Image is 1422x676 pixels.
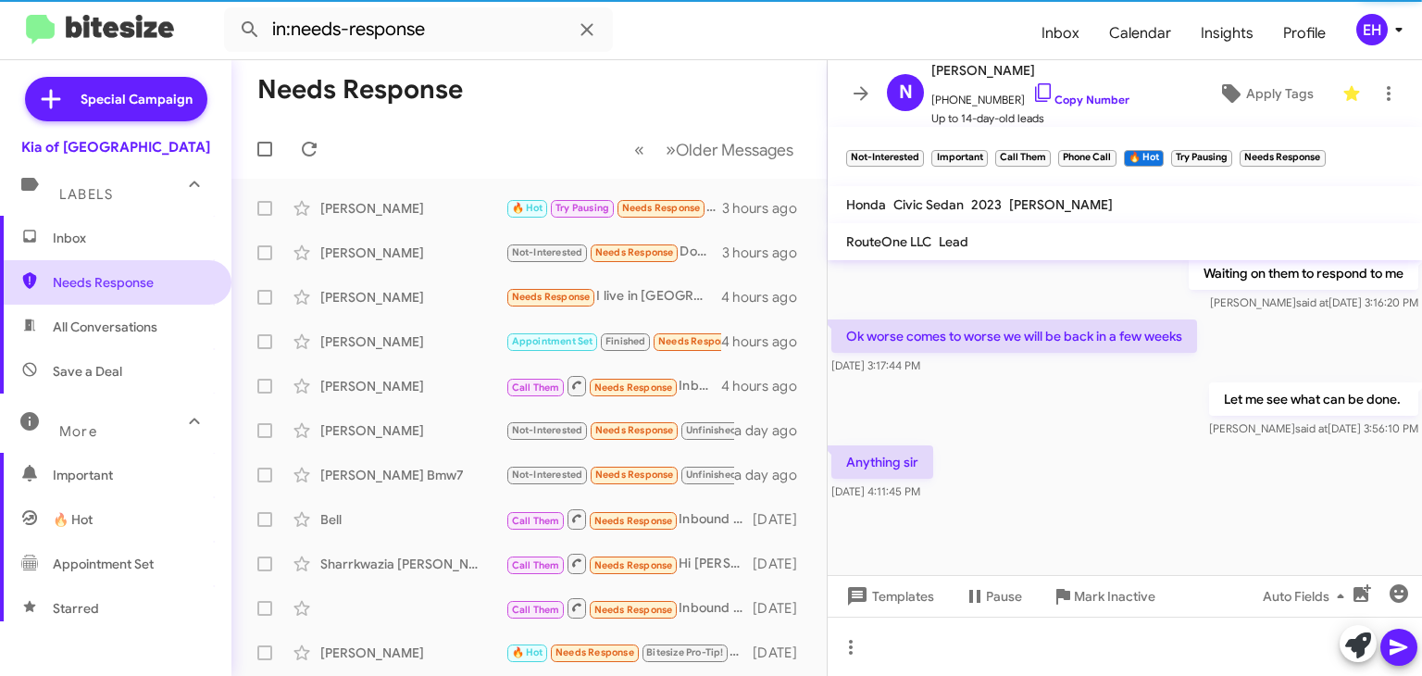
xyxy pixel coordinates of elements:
[686,424,737,436] span: Unfinished
[505,286,721,307] div: I live in [GEOGRAPHIC_DATA], so I wanted do a virtual visit, if possible.
[505,374,721,397] div: Inbound Call
[594,604,673,616] span: Needs Response
[722,199,812,218] div: 3 hours ago
[505,642,753,663] div: At the end
[512,424,583,436] span: Not-Interested
[1186,6,1268,60] span: Insights
[1246,77,1314,110] span: Apply Tags
[59,186,113,203] span: Labels
[320,555,505,573] div: Sharrkwazia [PERSON_NAME]
[1124,150,1164,167] small: 🔥 Hot
[1240,150,1325,167] small: Needs Response
[1268,6,1341,60] a: Profile
[81,90,193,108] span: Special Campaign
[21,138,210,156] div: Kia of [GEOGRAPHIC_DATA]
[512,382,560,394] span: Call Them
[320,510,505,529] div: Bell
[320,288,505,307] div: [PERSON_NAME]
[505,464,734,485] div: Hello [PERSON_NAME], already bought a car. Thank you
[320,466,505,484] div: [PERSON_NAME] Bmw7
[605,335,646,347] span: Finished
[512,559,560,571] span: Call Them
[721,288,812,307] div: 4 hours ago
[1027,6,1094,60] span: Inbox
[594,559,673,571] span: Needs Response
[753,644,812,662] div: [DATE]
[622,202,701,214] span: Needs Response
[842,580,934,613] span: Templates
[995,150,1051,167] small: Call Them
[555,202,609,214] span: Try Pausing
[658,335,737,347] span: Needs Response
[753,555,812,573] div: [DATE]
[1009,196,1113,213] span: [PERSON_NAME]
[512,515,560,527] span: Call Them
[59,423,97,440] span: More
[595,469,674,481] span: Needs Response
[753,599,812,618] div: [DATE]
[505,197,722,219] div: I can secure my own financing. If I get the rate I'm anticipating. I will come back in. Thank you...
[634,138,644,161] span: «
[721,377,812,395] div: 4 hours ago
[676,140,793,160] span: Older Messages
[320,244,505,262] div: [PERSON_NAME]
[1295,421,1328,435] span: said at
[1058,150,1116,167] small: Phone Call
[623,131,655,169] button: Previous
[555,646,634,658] span: Needs Response
[505,552,753,575] div: Hi [PERSON_NAME], I want to confirm Ourisman Kia will purchase our vehicle as is (including any d...
[224,7,613,52] input: Search
[899,78,913,107] span: N
[686,469,737,481] span: Unfinished
[595,424,674,436] span: Needs Response
[1094,6,1186,60] a: Calendar
[722,244,812,262] div: 3 hours ago
[320,377,505,395] div: [PERSON_NAME]
[595,246,674,258] span: Needs Response
[1248,580,1366,613] button: Auto Fields
[53,510,93,529] span: 🔥 Hot
[931,150,987,167] small: Important
[53,362,122,381] span: Save a Deal
[320,332,505,351] div: [PERSON_NAME]
[1209,421,1418,435] span: [PERSON_NAME] [DATE] 3:56:10 PM
[512,604,560,616] span: Call Them
[846,196,886,213] span: Honda
[734,466,812,484] div: a day ago
[734,421,812,440] div: a day ago
[1263,580,1352,613] span: Auto Fields
[53,273,210,292] span: Needs Response
[939,233,968,250] span: Lead
[721,332,812,351] div: 4 hours ago
[594,515,673,527] span: Needs Response
[512,335,593,347] span: Appointment Set
[53,466,210,484] span: Important
[1171,150,1232,167] small: Try Pausing
[949,580,1037,613] button: Pause
[655,131,805,169] button: Next
[646,646,723,658] span: Bitesize Pro-Tip!
[512,202,543,214] span: 🔥 Hot
[512,646,543,658] span: 🔥 Hot
[1209,382,1418,416] p: Let me see what can be done.
[505,331,721,352] div: I received a finance offer and was told I'd also receive the cash offer, which was said to be $30...
[831,358,920,372] span: [DATE] 3:17:44 PM
[25,77,207,121] a: Special Campaign
[831,319,1197,353] p: Ok worse comes to worse we will be back in a few weeks
[505,596,753,620] div: Inbound Call
[846,150,924,167] small: Not-Interested
[1189,257,1418,290] p: Waiting on them to respond to me
[931,109,1129,128] span: Up to 14-day-old leads
[1197,77,1333,110] button: Apply Tags
[512,246,583,258] span: Not-Interested
[931,59,1129,81] span: [PERSON_NAME]
[320,421,505,440] div: [PERSON_NAME]
[1074,580,1155,613] span: Mark Inactive
[1037,580,1170,613] button: Mark Inactive
[505,242,722,263] div: Down and we said if we wanted to do more we will come back with 3000
[257,75,463,105] h1: Needs Response
[1341,14,1402,45] button: EH
[512,291,591,303] span: Needs Response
